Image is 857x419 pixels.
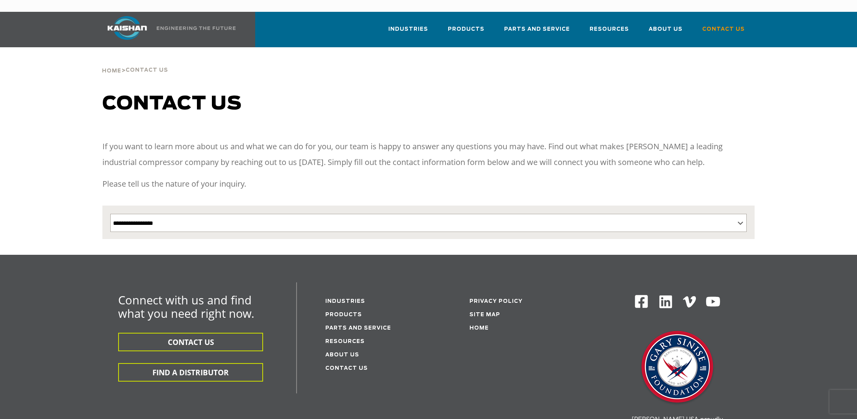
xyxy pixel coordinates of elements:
a: Parts and Service [504,19,570,46]
span: Contact us [102,95,242,113]
a: Parts and service [325,326,391,331]
a: Contact Us [325,366,368,371]
a: Products [325,312,362,317]
a: Resources [590,19,629,46]
button: CONTACT US [118,333,263,351]
span: Connect with us and find what you need right now. [118,292,254,321]
img: kaishan logo [98,16,157,40]
a: Home [469,326,489,331]
img: Linkedin [658,294,673,310]
span: Industries [388,25,428,34]
span: Parts and Service [504,25,570,34]
a: About Us [649,19,683,46]
span: About Us [649,25,683,34]
img: Vimeo [683,296,696,308]
div: > [102,47,168,77]
a: Privacy Policy [469,299,523,304]
span: Contact Us [126,68,168,73]
a: Home [102,67,121,74]
span: Home [102,69,121,74]
img: Engineering the future [157,26,236,30]
a: Industries [388,19,428,46]
span: Resources [590,25,629,34]
span: Products [448,25,484,34]
a: Kaishan USA [98,12,237,47]
button: FIND A DISTRIBUTOR [118,363,263,382]
p: Please tell us the nature of your inquiry. [102,176,755,192]
a: Industries [325,299,365,304]
img: Youtube [705,294,721,310]
img: Facebook [634,294,649,309]
a: Products [448,19,484,46]
a: Resources [325,339,365,344]
a: Site Map [469,312,500,317]
span: Contact Us [702,25,745,34]
p: If you want to learn more about us and what we can do for you, our team is happy to answer any qu... [102,139,755,170]
a: About Us [325,352,359,358]
a: Contact Us [702,19,745,46]
img: Gary Sinise Foundation [638,328,717,407]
